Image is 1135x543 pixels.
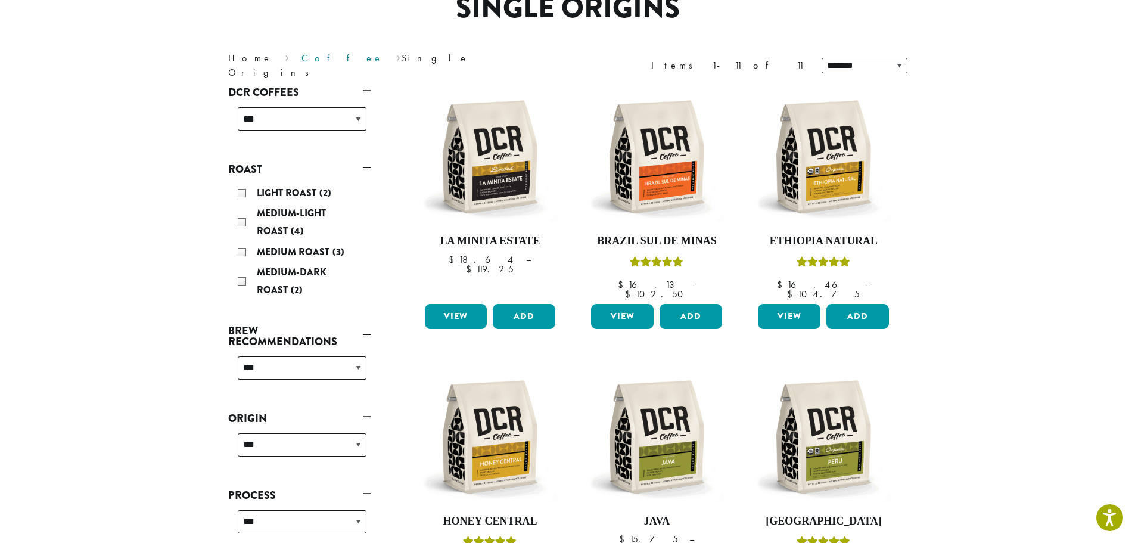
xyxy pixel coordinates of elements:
h4: [GEOGRAPHIC_DATA] [755,515,892,528]
bdi: 102.50 [625,288,689,300]
span: › [396,47,400,66]
span: $ [787,288,797,300]
h4: Ethiopia Natural [755,235,892,248]
span: Medium Roast [257,245,332,259]
a: La Minita Estate [422,88,559,299]
div: DCR Coffees [228,103,371,145]
span: › [285,47,289,66]
a: Roast [228,159,371,179]
div: Roast [228,179,371,306]
a: Home [228,52,272,64]
a: Brew Recommendations [228,321,371,352]
bdi: 18.64 [449,253,515,266]
img: DCR-12oz-Honey-Central-Stock-scaled.png [421,368,558,505]
div: Origin [228,429,371,471]
span: $ [618,278,628,291]
bdi: 104.75 [787,288,860,300]
a: DCR Coffees [228,82,371,103]
span: (4) [291,224,304,238]
img: DCR-12oz-La-Minita-Estate-Stock-scaled.png [421,88,558,225]
span: Medium-Dark Roast [257,265,326,297]
img: DCR-12oz-FTO-Ethiopia-Natural-Stock-scaled.png [755,88,892,225]
div: Rated 5.00 out of 5 [797,255,850,273]
span: $ [625,288,635,300]
span: – [866,278,870,291]
span: $ [466,263,476,275]
a: Brazil Sul De MinasRated 5.00 out of 5 [588,88,725,299]
a: View [425,304,487,329]
span: (2) [319,186,331,200]
div: Rated 5.00 out of 5 [630,255,683,273]
button: Add [826,304,889,329]
div: Items 1-11 of 11 [651,58,804,73]
img: DCR-12oz-Java-Stock-scaled.png [588,368,725,505]
div: Brew Recommendations [228,352,371,394]
img: DCR-12oz-FTO-Peru-Stock-scaled.png [755,368,892,505]
h4: Brazil Sul De Minas [588,235,725,248]
span: – [526,253,531,266]
span: Medium-Light Roast [257,206,326,238]
a: View [591,304,654,329]
img: DCR-12oz-Brazil-Sul-De-Minas-Stock-scaled.png [588,88,725,225]
a: Coffee [301,52,383,64]
bdi: 16.46 [777,278,854,291]
span: (2) [291,283,303,297]
span: – [691,278,695,291]
a: Ethiopia NaturalRated 5.00 out of 5 [755,88,892,299]
h4: Honey Central [422,515,559,528]
a: View [758,304,820,329]
bdi: 16.13 [618,278,679,291]
button: Add [660,304,722,329]
span: Light Roast [257,186,319,200]
bdi: 119.25 [466,263,514,275]
nav: Breadcrumb [228,51,550,80]
h4: La Minita Estate [422,235,559,248]
a: Process [228,485,371,505]
button: Add [493,304,555,329]
span: (3) [332,245,344,259]
span: $ [777,278,787,291]
span: $ [449,253,459,266]
h4: Java [588,515,725,528]
a: Origin [228,408,371,429]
